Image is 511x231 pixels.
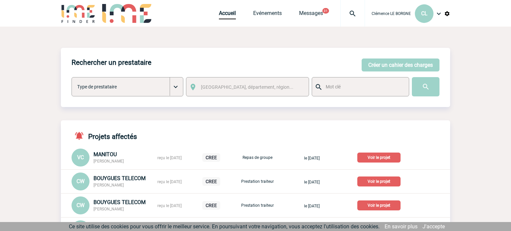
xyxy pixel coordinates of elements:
[304,204,320,208] span: le [DATE]
[77,202,85,208] span: CW
[93,159,124,164] span: [PERSON_NAME]
[241,203,274,208] p: Prestation traiteur
[69,223,380,230] span: Ce site utilise des cookies pour vous offrir le meilleur service. En poursuivant votre navigation...
[219,10,236,19] a: Accueil
[157,156,182,160] span: reçu le [DATE]
[201,84,293,90] span: [GEOGRAPHIC_DATA], département, région...
[93,151,117,158] span: MANITOU
[322,8,329,14] button: 31
[357,178,403,184] a: Voir le projet
[241,179,274,184] p: Prestation traiteur
[372,11,411,16] span: Clémence LE BORGNE
[72,131,137,141] h4: Projets affectés
[324,82,403,91] input: Mot clé
[357,176,401,186] p: Voir le projet
[304,180,320,184] span: le [DATE]
[61,4,95,23] img: IME-Finder
[202,177,220,186] p: CREE
[385,223,418,230] a: En savoir plus
[357,200,401,210] p: Voir le projet
[157,203,182,208] span: reçu le [DATE]
[421,10,427,17] span: CL
[93,175,146,181] span: BOUYGUES TELECOM
[93,183,124,187] span: [PERSON_NAME]
[412,77,439,96] input: Submit
[77,154,84,161] span: VC
[299,10,323,19] a: Messages
[157,179,182,184] span: reçu le [DATE]
[74,131,88,141] img: notifications-active-24-px-r.png
[93,207,124,211] span: [PERSON_NAME]
[253,10,282,19] a: Evénements
[357,202,403,208] a: Voir le projet
[72,58,151,66] h4: Rechercher un prestataire
[423,223,445,230] a: J'accepte
[241,155,274,160] p: Repas de groupe
[357,154,403,160] a: Voir le projet
[357,153,401,163] p: Voir le projet
[77,178,85,184] span: CW
[202,153,220,162] p: CREE
[304,156,320,161] span: le [DATE]
[93,199,146,205] span: BOUYGUES TELECOM
[202,201,220,210] p: CREE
